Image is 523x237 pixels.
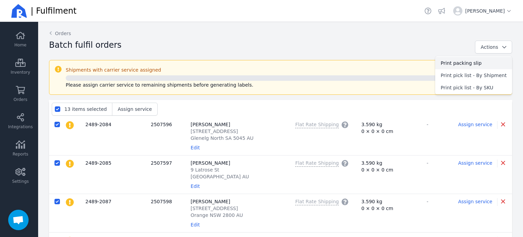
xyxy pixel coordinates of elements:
[191,167,219,173] span: 9 Latrose St
[14,97,27,102] span: Orders
[8,210,29,230] div: Open chat
[475,41,512,54] button: Actions
[295,121,348,128] button: Flat Rate Shipping
[145,117,185,155] td: 2507596
[49,30,71,37] a: Orders
[191,145,200,150] span: Edit
[295,198,348,205] button: Flat Rate Shipping
[458,122,492,127] span: Assign service
[427,121,428,128] span: -
[112,103,158,116] button: Assign service
[191,222,200,227] span: Edit
[14,42,26,48] span: Home
[441,60,507,66] span: Print packing slip
[191,198,230,205] span: [PERSON_NAME]
[361,160,382,166] span: 3.590 kg
[441,84,507,91] span: Print pick list - By SKU
[497,198,506,206] div: Remove shipment from current batch
[465,8,512,14] span: [PERSON_NAME]
[191,206,238,211] span: [STREET_ADDRESS]
[499,198,506,206] button: Remove shipment from current batch
[423,6,433,16] a: Helpdesk
[191,144,200,151] button: Edit
[450,3,515,18] button: [PERSON_NAME]
[361,128,393,135] span: 0 × 0 × 0 cm
[64,106,107,112] label: 13 items selected
[191,121,230,128] span: [PERSON_NAME]
[145,194,185,233] td: 2507598
[191,174,249,179] span: [GEOGRAPHIC_DATA] AU
[31,5,77,16] span: | Fulfilment
[441,72,507,79] span: Print pick list - By Shipment
[8,124,33,130] span: Integrations
[49,40,122,50] h2: Batch fulfil orders
[361,205,393,212] span: 0 × 0 × 0 cm
[458,199,492,204] span: Assign service
[361,198,382,205] span: 3.590 kg
[85,160,111,166] span: 2489-2085
[191,160,230,166] span: [PERSON_NAME]
[191,212,243,218] span: Orange NSW 2800 AU
[427,160,428,166] span: -
[85,122,111,127] span: 2489-2084
[295,121,339,128] span: Flat Rate Shipping
[458,160,492,166] button: Assign service
[427,198,428,205] span: -
[499,121,506,129] button: Remove shipment from current batch
[145,155,185,194] td: 2507597
[499,160,506,167] button: Remove shipment from current batch
[361,121,382,128] span: 3.590 kg
[13,151,28,157] span: Reports
[118,106,152,112] span: Assign service
[52,103,113,116] button: 13 items selected
[295,198,339,205] span: Flat Rate Shipping
[191,135,254,141] span: Glenelg North SA 5045 AU
[66,82,253,88] span: Please assign carrier service to remaining shipments before generating labels.
[361,166,393,173] span: 0 × 0 × 0 cm
[11,3,27,19] img: Ricemill Logo
[295,160,348,167] button: Flat Rate Shipping
[191,221,200,228] button: Edit
[191,129,238,134] span: [STREET_ADDRESS]
[481,44,498,50] span: Actions
[191,183,200,190] button: Edit
[66,66,161,74] span: Shipments with carrier service assigned
[11,70,30,75] span: Inventory
[458,160,492,166] span: Assign service
[12,179,29,184] span: Settings
[497,121,506,129] div: Remove shipment from current batch
[458,198,492,205] button: Assign service
[295,160,339,167] span: Flat Rate Shipping
[497,160,506,167] div: Remove shipment from current batch
[85,199,111,204] span: 2489-2087
[458,121,492,128] button: Assign service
